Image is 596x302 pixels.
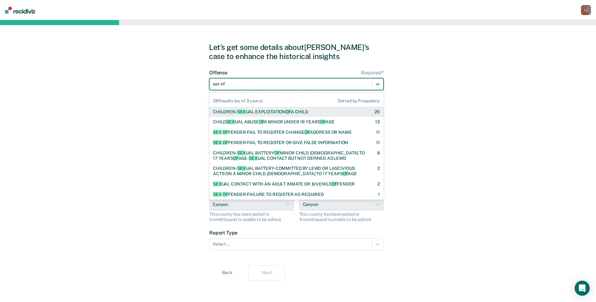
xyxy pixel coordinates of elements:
[360,70,384,76] span: Required*
[343,171,348,176] span: OF
[222,192,228,197] span: OF
[213,192,324,197] div: FENDER-FAILURE TO REGISTER AS REQUIRED
[5,7,35,13] img: Recidiviz
[259,119,264,124] span: OF
[581,5,591,15] button: LJ
[213,181,222,186] span: SEX
[213,130,352,135] div: FENDER-FAIL TO REGISTER CHANGE ADDRESS OR NAME
[375,119,380,125] div: 13
[213,119,335,125] div: CHILD UAL ABUSE A MINOR UNDER 16 YEARS AGE
[575,281,590,296] div: Open Intercom Messenger
[581,5,591,15] div: L J
[299,212,384,222] div: This county has been pulled in from Atlas and is unable to be edited.
[209,70,384,76] label: Offense
[226,119,235,124] span: SEX
[377,166,380,176] div: 2
[213,181,355,187] div: UAL CONTACT WITH AN ADULT INMATE OR JUVENILE FENDER
[286,109,291,114] span: OF
[237,166,246,171] span: SEX
[209,91,384,97] div: If there are multiple charges for this case, choose the most severe
[237,150,246,155] span: SEX
[338,98,380,104] span: Sorted by Frequency
[376,140,380,145] div: 11
[213,98,263,104] span: 28 Results (as of 3 years)
[378,192,380,197] div: 1
[377,150,380,161] div: 8
[213,150,366,161] div: CHILDREN- UAL BATTERY MINOR CHILD [DEMOGRAPHIC_DATA] TO 17 YEARS AGE- UAL CONTACT BUT NOT DEFINED...
[209,212,294,222] div: This county has been pulled in from Atlas and is unable to be edited.
[222,140,228,145] span: OF
[331,181,337,186] span: OF
[213,192,222,197] span: SEX
[376,130,380,135] div: 11
[274,150,280,155] span: OF
[213,140,222,145] span: SEX
[249,156,258,161] span: SEX
[237,109,246,114] span: SEX
[222,130,228,135] span: OF
[209,230,384,236] label: Report Type
[209,265,246,280] button: Back
[209,43,387,61] div: Let's get some details about [PERSON_NAME]'s case to enhance the historical insights
[213,109,308,115] div: CHILDREN- UAL EXPLOITATION A CHILD
[233,156,238,161] span: OF
[213,166,366,176] div: CHILDREN- UAL BATTERY-COMMITTED BY LEWD OR LASCIVIOUS ACTS ON A MINOR CHILD [DEMOGRAPHIC_DATA] TO...
[320,119,325,124] span: OF
[375,109,380,115] div: 20
[213,130,222,135] span: SEX
[213,140,348,145] div: FENDER-FAIL TO REGISTER OR GIVE FALSE INFORMATION
[377,181,380,187] div: 2
[248,265,285,280] button: Next
[304,130,310,135] span: OF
